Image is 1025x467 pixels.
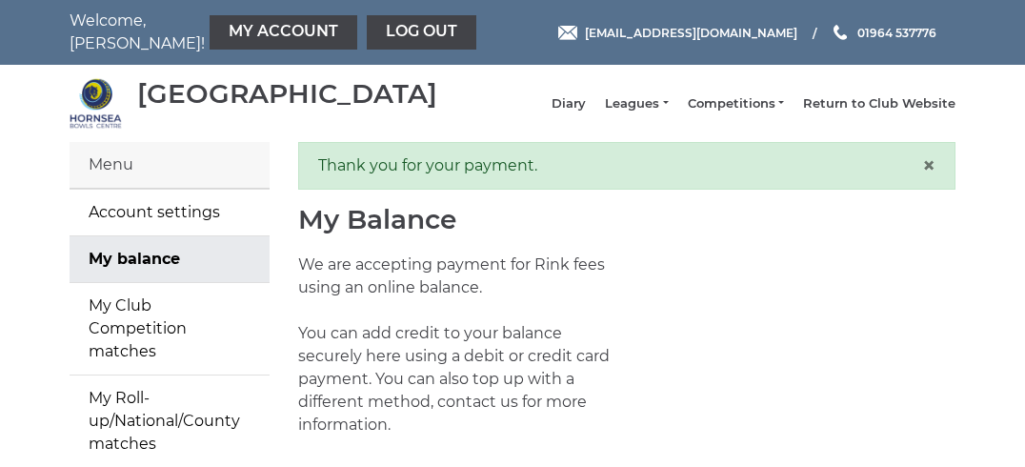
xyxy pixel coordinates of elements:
div: Thank you for your payment. [298,142,955,190]
a: My Club Competition matches [70,283,270,375]
a: My balance [70,236,270,282]
p: We are accepting payment for Rink fees using an online balance. You can add credit to your balanc... [298,254,613,459]
a: Return to Club Website [803,95,955,112]
a: My Roll-up/National/County matches [70,376,270,467]
span: × [922,152,935,179]
a: Email [EMAIL_ADDRESS][DOMAIN_NAME] [558,24,797,42]
img: Hornsea Bowls Centre [70,77,122,130]
a: Competitions [688,95,784,112]
span: 01964 537776 [857,25,936,39]
div: [GEOGRAPHIC_DATA] [137,79,437,109]
nav: Welcome, [PERSON_NAME]! [70,10,422,55]
a: Leagues [605,95,668,112]
div: Menu [70,142,270,189]
h1: My Balance [298,205,955,234]
a: Log out [367,15,476,50]
span: [EMAIL_ADDRESS][DOMAIN_NAME] [585,25,797,39]
a: My Account [210,15,357,50]
button: Close [922,154,935,177]
img: Phone us [834,25,847,40]
a: Account settings [70,190,270,235]
a: Diary [552,95,586,112]
img: Email [558,26,577,40]
a: Phone us 01964 537776 [831,24,936,42]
